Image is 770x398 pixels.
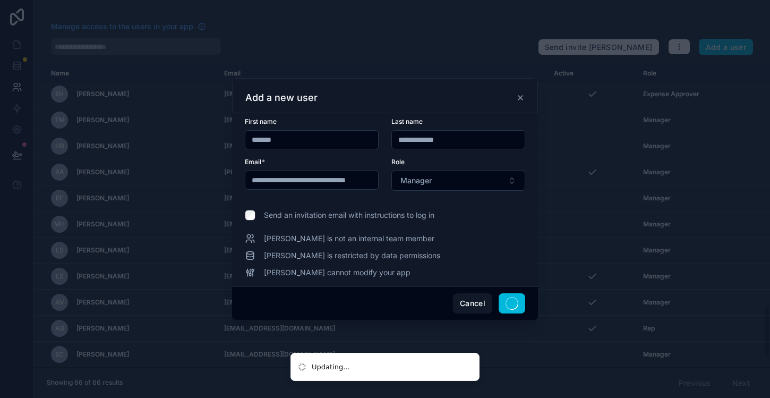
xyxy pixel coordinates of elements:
[400,175,432,186] span: Manager
[264,210,434,221] span: Send an invitation email with instructions to log in
[312,362,350,372] div: Updating...
[245,158,261,166] span: Email
[391,117,423,125] span: Last name
[264,267,410,278] span: [PERSON_NAME] cannot modify your app
[453,293,492,314] button: Cancel
[245,117,277,125] span: First name
[264,250,440,261] span: [PERSON_NAME] is restricted by data permissions
[264,233,434,244] span: [PERSON_NAME] is not an internal team member
[245,210,255,221] input: Send an invitation email with instructions to log in
[391,158,405,166] span: Role
[245,91,318,104] h3: Add a new user
[391,171,525,191] button: Select Button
